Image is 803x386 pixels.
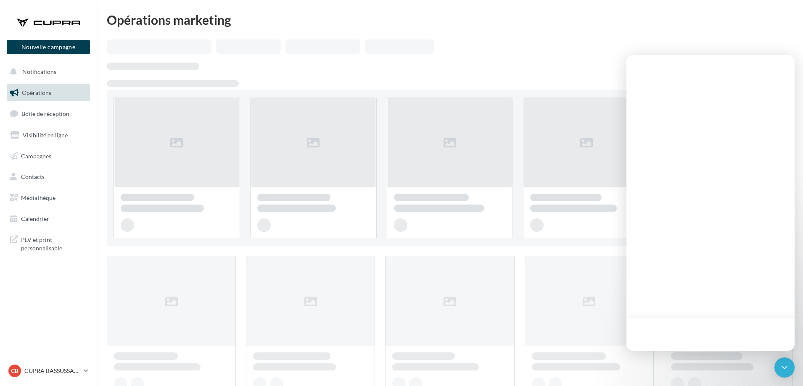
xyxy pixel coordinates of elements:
a: Opérations [5,84,92,102]
a: CB CUPRA BASSUSSARRY [7,363,90,379]
span: Campagnes [21,152,51,159]
a: Boîte de réception [5,105,92,123]
a: Calendrier [5,210,92,228]
a: Visibilité en ligne [5,126,92,144]
button: Notifications [5,63,88,81]
span: Opérations [22,89,51,96]
span: Médiathèque [21,194,55,201]
span: Notifications [22,68,56,75]
a: Médiathèque [5,189,92,207]
span: PLV et print personnalisable [21,234,87,252]
span: Visibilité en ligne [23,131,68,139]
p: CUPRA BASSUSSARRY [24,367,80,375]
span: Contacts [21,173,45,180]
span: Boîte de réception [21,110,69,117]
button: Nouvelle campagne [7,40,90,54]
div: Opérations marketing [107,13,793,26]
a: Contacts [5,168,92,186]
span: CB [11,367,18,375]
div: Open Intercom Messenger [774,357,795,378]
span: Calendrier [21,215,49,222]
a: PLV et print personnalisable [5,231,92,255]
a: Campagnes [5,147,92,165]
